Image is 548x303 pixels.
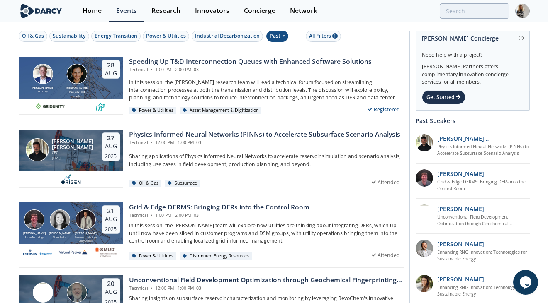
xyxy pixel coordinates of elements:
[437,275,484,284] p: [PERSON_NAME]
[95,32,137,40] div: Energy Transition
[143,31,189,42] button: Power & Utilities
[73,236,99,243] div: Sacramento Municipal Utility District.
[368,177,404,188] div: Attended
[105,61,117,70] div: 28
[22,32,44,40] div: Oil & Gas
[165,180,200,187] div: Subsurface
[33,282,53,303] img: Bob Aylsworth
[416,204,433,222] img: 2k2ez1SvSiOh3gKHmcgF
[129,285,404,292] div: Technical 12:00 PM - 1:00 PM -03
[129,130,400,139] div: Physics Informed Neural Networks (PINNs) to Accelerate Subsurface Scenario Analysis
[180,252,252,260] div: Distributed Energy Resources
[105,288,117,296] div: Aug
[91,31,141,42] button: Energy Transition
[290,7,317,14] div: Network
[95,101,106,111] img: 336b6de1-6040-4323-9c13-5718d9811639
[422,31,524,46] div: [PERSON_NAME] Concierge
[19,57,404,115] a: Brian Fitzsimons [PERSON_NAME] GridUnity Luigi Montana [PERSON_NAME][US_STATE] envelio 28 Aug Spe...
[105,151,117,159] div: 2025
[19,4,64,18] img: logo-wide.svg
[129,275,404,285] div: Unconventional Field Development Optimization through Geochemical Fingerprinting Technology
[149,67,154,72] span: •
[36,101,65,111] img: 10e008b0-193f-493d-a134-a0520e334597
[129,222,404,245] p: In this session, the [PERSON_NAME] team will explore how utilities are thinking about integrating...
[146,32,186,40] div: Power & Utilities
[195,7,229,14] div: Innovators
[437,204,484,213] p: [PERSON_NAME]
[33,64,53,84] img: Brian Fitzsimons
[129,180,162,187] div: Oil & Gas
[129,67,372,73] div: Technical 1:00 PM - 2:00 PM -03
[19,31,47,42] button: Oil & Gas
[416,240,433,257] img: 1fdb2308-3d70-46db-bc64-f6eabefcce4d
[437,169,484,178] p: [PERSON_NAME]
[309,32,338,40] div: All Filters
[64,94,90,98] div: envelio
[30,86,56,90] div: [PERSON_NAME]
[416,134,433,151] img: 20112e9a-1f67-404a-878c-a26f1c79f5da
[180,107,262,114] div: Asset Management & Digitization
[440,3,509,19] input: Advanced Search
[437,284,530,298] a: Enhancing RNG innovation: Technologies for Sustainable Energy
[58,247,88,257] img: virtual-peaker.com.png
[26,138,49,161] img: Ruben Rodriguez Torrado
[437,134,530,143] p: [PERSON_NAME] [PERSON_NAME]
[129,139,400,146] div: Technical 12:00 PM - 1:00 PM -03
[129,153,404,168] p: Sharing applications of Physics Informed Neural Networks to accelerate reservoir simulation and s...
[105,134,117,142] div: 27
[149,139,154,145] span: •
[437,240,484,248] p: [PERSON_NAME]
[105,142,117,150] div: Aug
[437,249,530,262] a: Enhancing RNG innovation: Technologies for Sustainable Energy
[52,139,94,150] div: [PERSON_NAME] [PERSON_NAME]
[244,7,275,14] div: Concierge
[364,104,404,115] div: Registered
[105,215,117,223] div: Aug
[83,7,102,14] div: Home
[513,270,540,295] iframe: chat widget
[24,209,44,230] img: Jonathan Curtis
[422,46,524,59] div: Need help with a project?
[47,231,73,236] div: [PERSON_NAME]
[437,179,530,192] a: Grid & Edge DERMS: Bringing DERs into the Control Room
[368,250,404,260] div: Attended
[76,209,96,230] img: Yevgeniy Postnov
[53,32,86,40] div: Sustainability
[50,209,70,230] img: Brenda Chew
[52,150,94,156] div: CEO
[515,4,530,18] img: Profile
[416,275,433,292] img: 737ad19b-6c50-4cdf-92c7-29f5966a019e
[129,79,404,101] p: In this session, the [PERSON_NAME] research team will lead a technical forum focused on streamlin...
[22,236,47,239] div: Aspen Technology
[73,231,99,236] div: [PERSON_NAME]
[105,70,117,77] div: Aug
[47,236,73,239] div: Virtual Peaker
[129,202,309,212] div: Grid & Edge DERMS: Bringing DERs into the Control Room
[129,57,372,67] div: Speeding Up T&D Interconnection Queues with Enhanced Software Solutions
[23,247,52,257] img: cb84fb6c-3603-43a1-87e3-48fd23fb317a
[306,31,341,42] button: All Filters 1
[416,113,530,128] div: Past Speakers
[129,252,177,260] div: Power & Utilities
[151,7,180,14] div: Research
[67,64,87,84] img: Luigi Montana
[149,285,154,291] span: •
[129,212,309,219] div: Technical 1:00 PM - 2:00 PM -03
[195,32,260,40] div: Industrial Decarbonization
[422,59,524,86] div: [PERSON_NAME] Partners offers complimentary innovation concierge services for all members.
[416,169,433,187] img: accc9a8e-a9c1-4d58-ae37-132228efcf55
[67,282,87,303] img: John Sinclair
[437,214,530,227] a: Unconventional Field Development Optimization through Geochemical Fingerprinting Technology
[519,36,524,41] img: information.svg
[422,90,465,104] div: Get Started
[332,33,338,39] span: 1
[192,31,263,42] button: Industrial Decarbonization
[30,90,56,93] div: GridUnity
[19,130,404,188] a: Ruben Rodriguez Torrado [PERSON_NAME] [PERSON_NAME] CEO [URL] 27 Aug 2025 Physics Informed Neural...
[58,174,83,184] img: origen.ai.png
[19,202,404,260] a: Jonathan Curtis [PERSON_NAME] Aspen Technology Brenda Chew [PERSON_NAME] Virtual Peaker Yevgeniy ...
[105,224,117,232] div: 2025
[105,280,117,288] div: 20
[105,207,117,215] div: 21
[94,247,118,257] img: Smud.org.png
